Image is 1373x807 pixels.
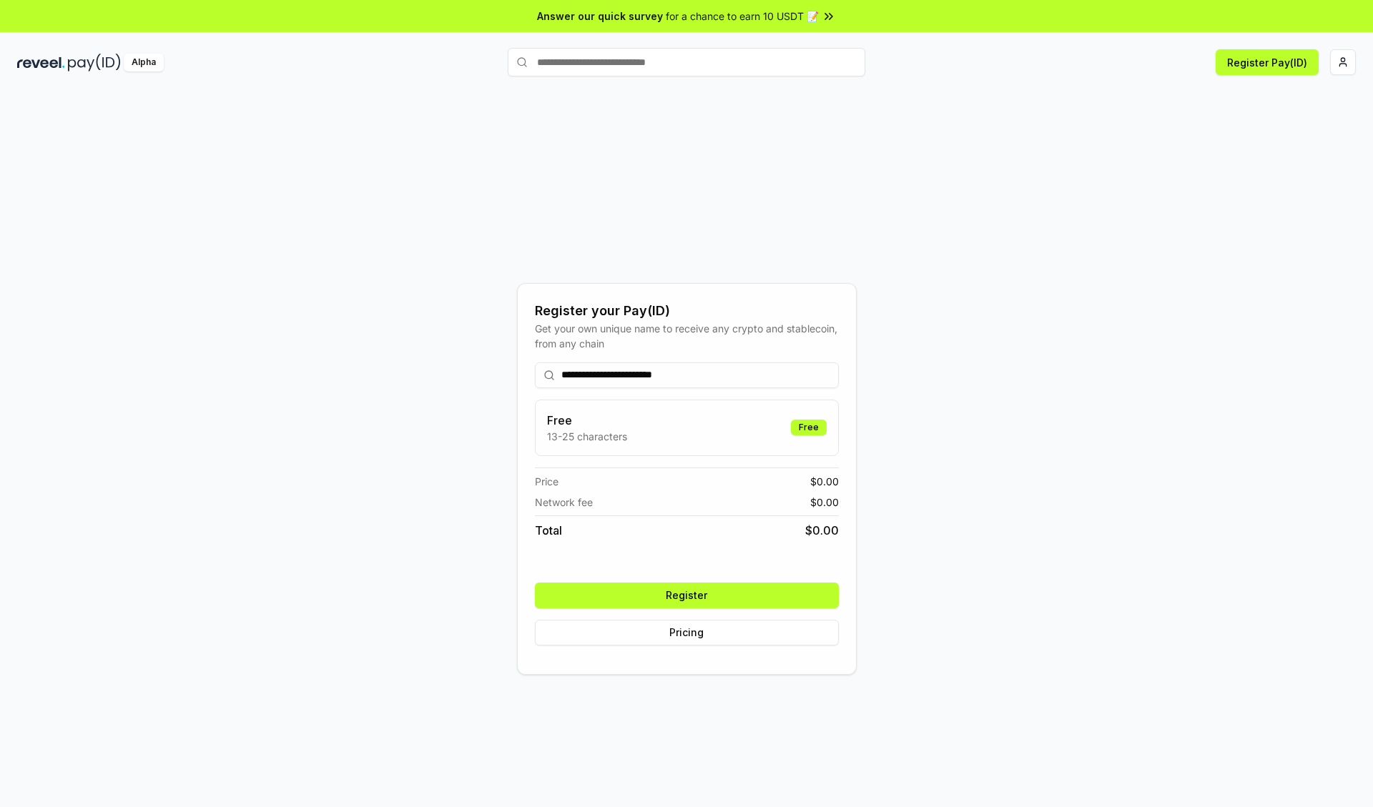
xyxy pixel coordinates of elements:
[17,54,65,71] img: reveel_dark
[535,474,558,489] span: Price
[791,420,827,435] div: Free
[535,495,593,510] span: Network fee
[547,412,627,429] h3: Free
[535,583,839,608] button: Register
[535,301,839,321] div: Register your Pay(ID)
[666,9,819,24] span: for a chance to earn 10 USDT 📝
[1216,49,1319,75] button: Register Pay(ID)
[810,474,839,489] span: $ 0.00
[547,429,627,444] p: 13-25 characters
[537,9,663,24] span: Answer our quick survey
[535,321,839,351] div: Get your own unique name to receive any crypto and stablecoin, from any chain
[68,54,121,71] img: pay_id
[810,495,839,510] span: $ 0.00
[124,54,164,71] div: Alpha
[535,522,562,539] span: Total
[535,620,839,645] button: Pricing
[805,522,839,539] span: $ 0.00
